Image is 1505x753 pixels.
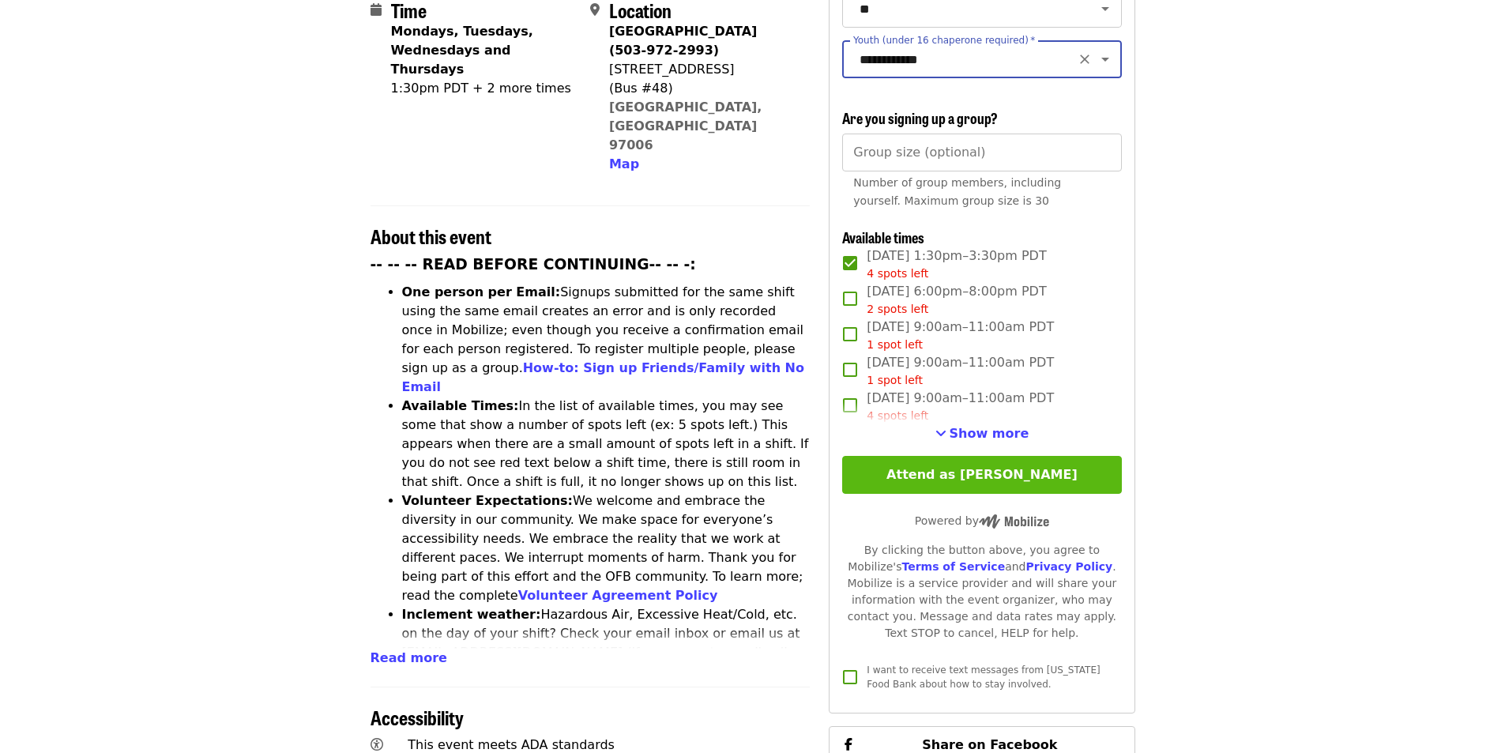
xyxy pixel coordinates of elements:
[842,107,998,128] span: Are you signing up a group?
[402,607,541,622] strong: Inclement weather:
[402,397,811,491] li: In the list of available times, you may see some that show a number of spots left (ex: 5 spots le...
[402,605,811,700] li: Hazardous Air, Excessive Heat/Cold, etc. on the day of your shift? Check your email inbox or emai...
[1094,48,1116,70] button: Open
[922,737,1057,752] span: Share on Facebook
[590,2,600,17] i: map-marker-alt icon
[867,353,1054,389] span: [DATE] 9:00am–11:00am PDT
[867,665,1100,690] span: I want to receive text messages from [US_STATE] Food Bank about how to stay involved.
[391,79,578,98] div: 1:30pm PDT + 2 more times
[402,398,519,413] strong: Available Times:
[1074,48,1096,70] button: Clear
[1025,560,1112,573] a: Privacy Policy
[842,542,1121,642] div: By clicking the button above, you agree to Mobilize's and . Mobilize is a service provider and wi...
[842,227,924,247] span: Available times
[402,284,561,299] strong: One person per Email:
[867,374,923,386] span: 1 spot left
[979,514,1049,529] img: Powered by Mobilize
[867,338,923,351] span: 1 spot left
[867,267,928,280] span: 4 spots left
[935,424,1029,443] button: See more timeslots
[402,491,811,605] li: We welcome and embrace the diversity in our community. We make space for everyone’s accessibility...
[371,650,447,665] span: Read more
[402,360,805,394] a: How-to: Sign up Friends/Family with No Email
[609,24,757,58] strong: [GEOGRAPHIC_DATA] (503-972-2993)
[842,456,1121,494] button: Attend as [PERSON_NAME]
[867,389,1054,424] span: [DATE] 9:00am–11:00am PDT
[609,60,797,79] div: [STREET_ADDRESS]
[371,256,696,273] strong: -- -- -- READ BEFORE CONTINUING-- -- -:
[371,222,491,250] span: About this event
[867,282,1046,318] span: [DATE] 6:00pm–8:00pm PDT
[915,514,1049,527] span: Powered by
[867,318,1054,353] span: [DATE] 9:00am–11:00am PDT
[402,283,811,397] li: Signups submitted for the same shift using the same email creates an error and is only recorded o...
[842,134,1121,171] input: [object Object]
[518,588,718,603] a: Volunteer Agreement Policy
[867,247,1046,282] span: [DATE] 1:30pm–3:30pm PDT
[853,36,1035,45] label: Youth (under 16 chaperone required)
[609,156,639,171] span: Map
[901,560,1005,573] a: Terms of Service
[371,737,383,752] i: universal-access icon
[402,493,574,508] strong: Volunteer Expectations:
[853,176,1061,207] span: Number of group members, including yourself. Maximum group size is 30
[371,703,464,731] span: Accessibility
[609,79,797,98] div: (Bus #48)
[408,737,615,752] span: This event meets ADA standards
[609,155,639,174] button: Map
[371,649,447,668] button: Read more
[950,426,1029,441] span: Show more
[867,409,928,422] span: 4 spots left
[391,24,533,77] strong: Mondays, Tuesdays, Wednesdays and Thursdays
[867,303,928,315] span: 2 spots left
[609,100,762,152] a: [GEOGRAPHIC_DATA], [GEOGRAPHIC_DATA] 97006
[371,2,382,17] i: calendar icon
